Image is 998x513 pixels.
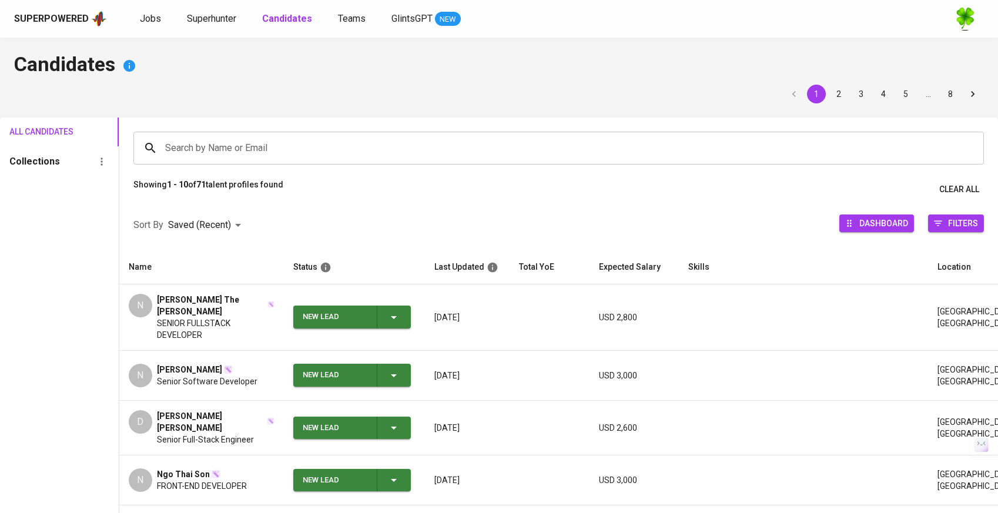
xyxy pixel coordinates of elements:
[599,474,669,486] p: USD 3,000
[948,215,978,231] span: Filters
[14,10,107,28] a: Superpoweredapp logo
[133,218,163,232] p: Sort By
[434,311,500,323] p: [DATE]
[783,85,984,103] nav: pagination navigation
[807,85,826,103] button: page 1
[338,12,368,26] a: Teams
[9,125,58,139] span: All Candidates
[14,52,984,80] h4: Candidates
[919,88,937,100] div: …
[157,294,266,317] span: [PERSON_NAME] The [PERSON_NAME]
[839,214,914,232] button: Dashboard
[140,13,161,24] span: Jobs
[590,250,679,284] th: Expected Salary
[168,218,231,232] p: Saved (Recent)
[157,317,274,341] span: SENIOR FULLSTACK DEVELOPER
[119,250,284,284] th: Name
[196,180,206,189] b: 71
[187,13,236,24] span: Superhunter
[211,470,220,479] img: magic_wand.svg
[434,474,500,486] p: [DATE]
[14,12,89,26] div: Superpowered
[391,13,433,24] span: GlintsGPT
[679,250,928,284] th: Skills
[157,410,266,434] span: [PERSON_NAME] [PERSON_NAME]
[434,370,500,381] p: [DATE]
[129,364,152,387] div: N
[133,179,283,200] p: Showing of talent profiles found
[939,182,979,197] span: Clear All
[262,12,314,26] a: Candidates
[896,85,915,103] button: Go to page 5
[140,12,163,26] a: Jobs
[303,364,367,387] div: New Lead
[303,469,367,492] div: New Lead
[157,375,257,387] span: Senior Software Developer
[168,214,245,236] div: Saved (Recent)
[129,468,152,492] div: N
[267,417,274,425] img: magic_wand.svg
[434,422,500,434] p: [DATE]
[510,250,590,284] th: Total YoE
[599,370,669,381] p: USD 3,000
[599,422,669,434] p: USD 2,600
[293,469,411,492] button: New Lead
[129,294,152,317] div: N
[293,364,411,387] button: New Lead
[284,250,425,284] th: Status
[391,12,461,26] a: GlintsGPT NEW
[267,301,274,308] img: magic_wand.svg
[9,153,60,170] h6: Collections
[935,179,984,200] button: Clear All
[293,417,411,440] button: New Lead
[167,180,188,189] b: 1 - 10
[963,85,982,103] button: Go to next page
[303,417,367,440] div: New Lead
[928,214,984,232] button: Filters
[338,13,366,24] span: Teams
[187,12,239,26] a: Superhunter
[303,306,367,328] div: New Lead
[157,434,254,445] span: Senior Full-Stack Engineer
[435,14,461,25] span: NEW
[953,7,977,31] img: f9493b8c-82b8-4f41-8722-f5d69bb1b761.jpg
[91,10,107,28] img: app logo
[599,311,669,323] p: USD 2,800
[157,364,222,375] span: [PERSON_NAME]
[157,468,210,480] span: Ngo Thai Son
[829,85,848,103] button: Go to page 2
[262,13,312,24] b: Candidates
[157,480,247,492] span: FRONT-END DEVELOPER
[859,215,908,231] span: Dashboard
[425,250,510,284] th: Last Updated
[223,365,233,374] img: magic_wand.svg
[852,85,870,103] button: Go to page 3
[293,306,411,328] button: New Lead
[874,85,893,103] button: Go to page 4
[129,410,152,434] div: D
[941,85,960,103] button: Go to page 8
